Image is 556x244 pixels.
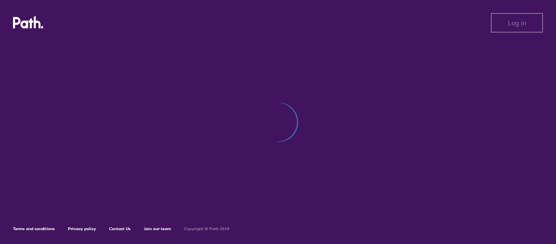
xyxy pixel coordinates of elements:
[109,226,131,231] a: Contact Us
[144,226,171,231] a: Join our team
[508,19,526,26] span: Log in
[13,226,55,231] a: Terms and conditions
[184,226,230,231] h6: Copyright © Path 2018
[68,226,96,231] a: Privacy policy
[491,13,543,33] button: Log in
